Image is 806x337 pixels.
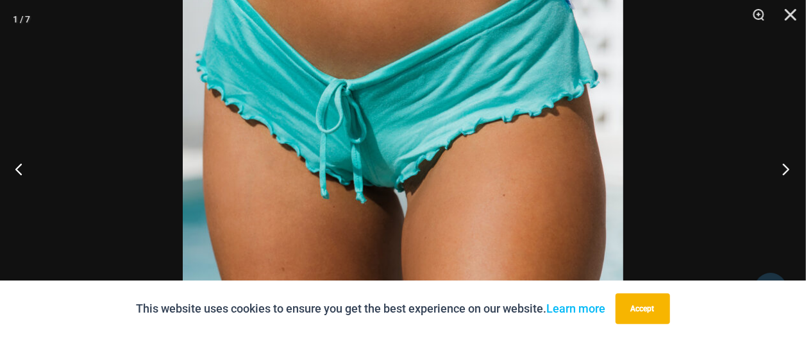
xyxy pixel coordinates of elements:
[758,137,806,201] button: Next
[137,299,606,318] p: This website uses cookies to ensure you get the best experience on our website.
[13,10,30,29] div: 1 / 7
[616,293,670,324] button: Accept
[547,302,606,315] a: Learn more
